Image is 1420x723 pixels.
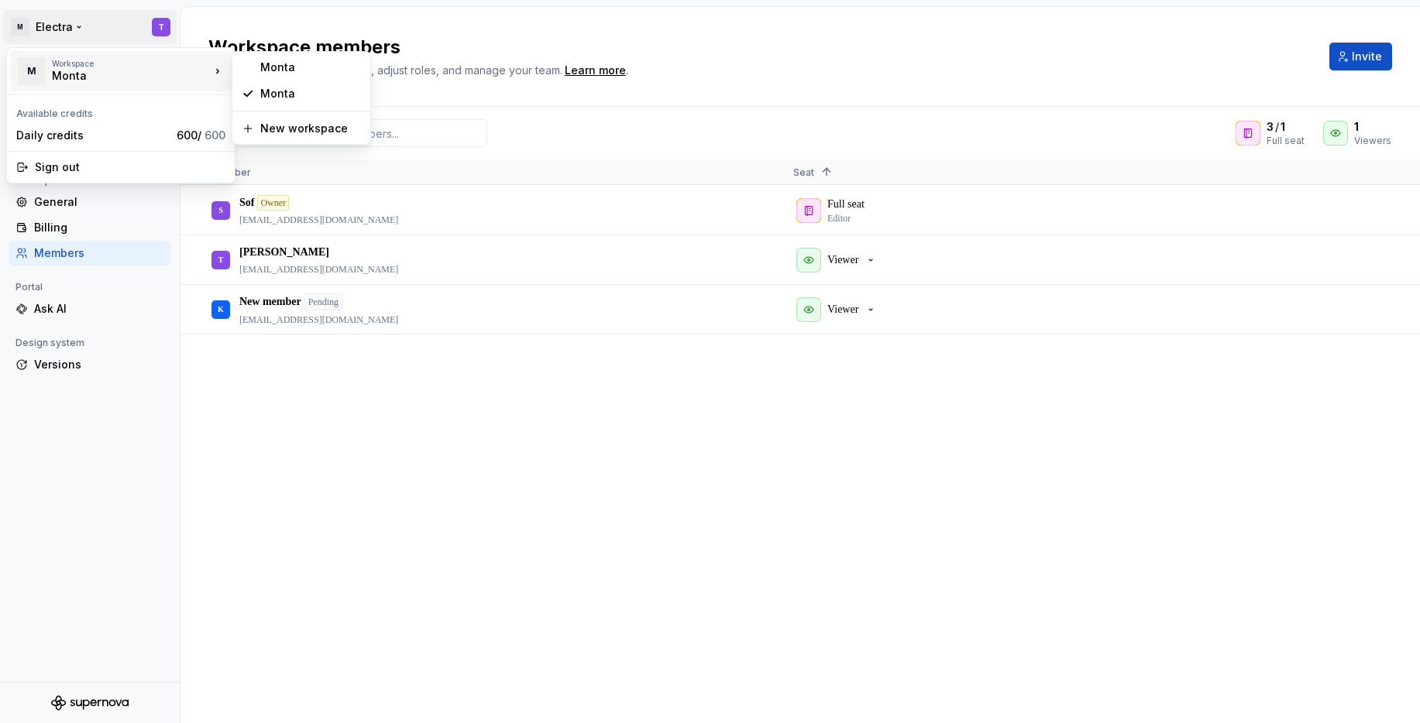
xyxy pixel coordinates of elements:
[52,59,210,68] div: Workspace
[260,60,361,75] div: Monta
[260,86,361,101] div: Monta
[18,57,46,85] div: M
[177,128,225,142] span: 600 /
[205,128,225,142] span: 600
[52,68,184,84] div: Monta
[10,98,232,123] div: Available credits
[35,159,225,175] div: Sign out
[260,121,361,136] div: New workspace
[16,128,170,143] div: Daily credits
